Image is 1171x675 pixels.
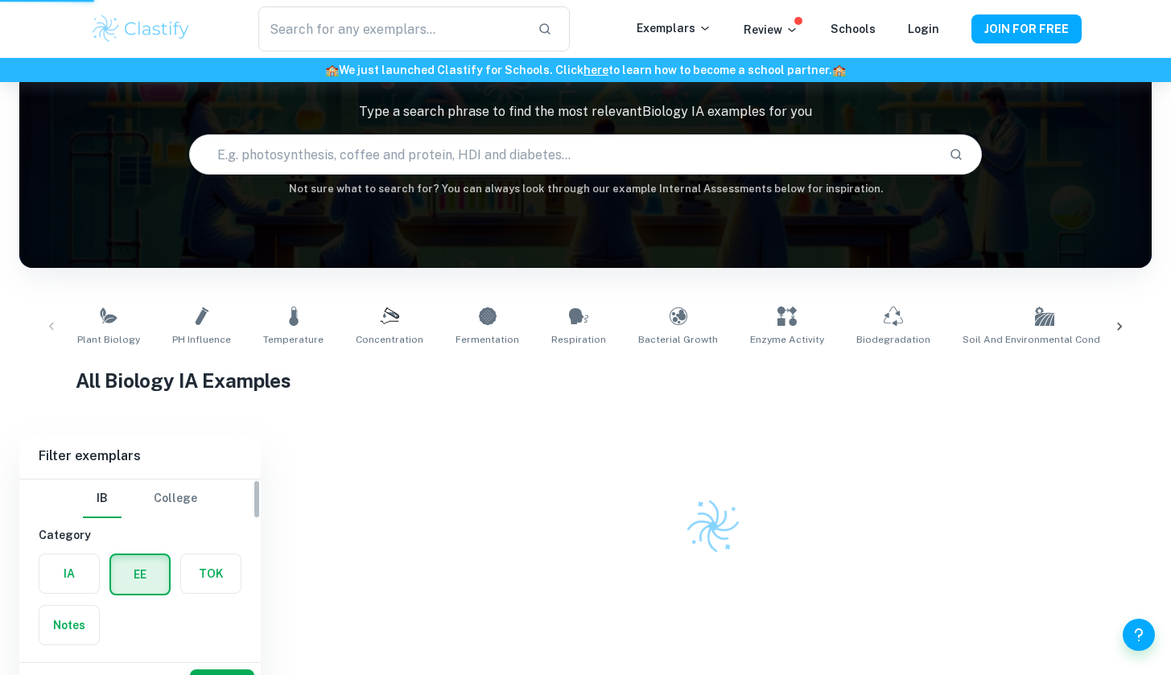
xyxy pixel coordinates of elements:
h6: Not sure what to search for? You can always look through our example Internal Assessments below f... [19,181,1152,197]
input: Search for any exemplars... [258,6,524,51]
span: Soil and Environmental Conditions [963,332,1127,347]
button: Search [942,141,970,168]
button: College [154,479,197,518]
button: IA [39,554,99,593]
span: Fermentation [456,332,519,347]
button: EE [111,555,169,594]
span: Temperature [263,332,324,347]
a: here [583,64,608,76]
img: Clastify logo [90,13,192,45]
h6: Category [39,526,241,544]
span: Concentration [356,332,423,347]
span: Biodegradation [856,332,930,347]
p: Type a search phrase to find the most relevant Biology IA examples for you [19,102,1152,121]
h1: All Biology IA Examples [76,366,1095,395]
p: Exemplars [637,19,711,37]
span: 🏫 [325,64,339,76]
h6: We just launched Clastify for Schools. Click to learn how to become a school partner. [3,61,1168,79]
input: E.g. photosynthesis, coffee and protein, HDI and diabetes... [190,132,936,177]
h6: Filter exemplars [19,434,261,479]
span: 🏫 [832,64,846,76]
p: Review [744,21,798,39]
a: Login [908,23,939,35]
div: Filter type choice [83,479,197,518]
button: IB [83,479,122,518]
a: Schools [831,23,876,35]
span: Enzyme Activity [750,332,824,347]
span: Respiration [551,332,606,347]
span: pH Influence [172,332,231,347]
img: Clastify logo [681,494,744,558]
span: Plant Biology [77,332,140,347]
button: JOIN FOR FREE [971,14,1082,43]
button: TOK [181,554,241,593]
span: Bacterial Growth [638,332,718,347]
button: Help and Feedback [1123,619,1155,651]
button: Notes [39,606,99,644]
